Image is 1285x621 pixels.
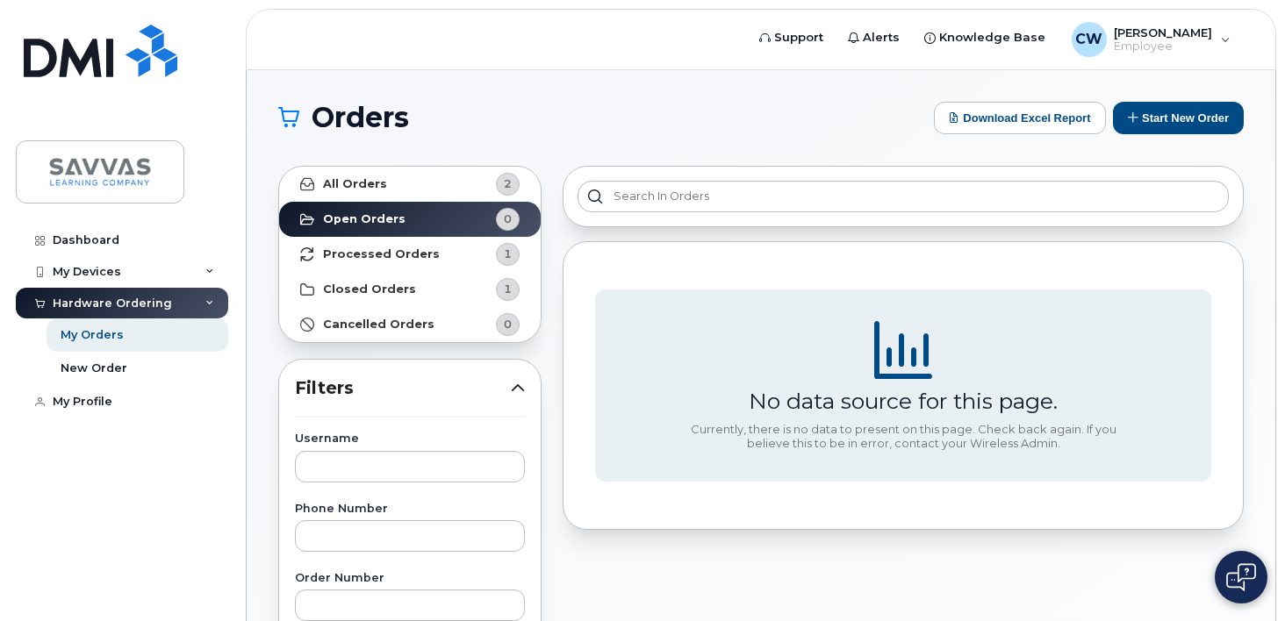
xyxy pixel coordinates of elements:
div: Currently, there is no data to present on this page. Check back again. If you believe this to be ... [684,423,1123,450]
a: All Orders2 [279,167,541,202]
strong: Processed Orders [323,247,440,261]
strong: All Orders [323,177,387,191]
span: Filters [295,375,511,401]
a: Open Orders0 [279,202,541,237]
button: Start New Order [1113,102,1244,134]
label: Username [295,433,525,445]
strong: Cancelled Orders [323,318,434,332]
span: Orders [312,104,409,131]
span: 0 [504,211,512,227]
strong: Closed Orders [323,282,416,296]
span: 1 [504,281,512,297]
a: Cancelled Orders0 [279,307,541,342]
span: 0 [504,316,512,332]
label: Phone Number [295,503,525,515]
button: Download Excel Report [934,102,1106,134]
span: 1 [504,246,512,262]
div: No data source for this page. [749,388,1058,414]
a: Processed Orders1 [279,237,541,272]
a: Closed Orders1 [279,272,541,307]
img: Open chat [1226,563,1256,591]
strong: Open Orders [323,212,406,226]
input: Search in orders [578,181,1229,212]
span: 2 [504,175,512,192]
label: Order Number [295,573,525,584]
